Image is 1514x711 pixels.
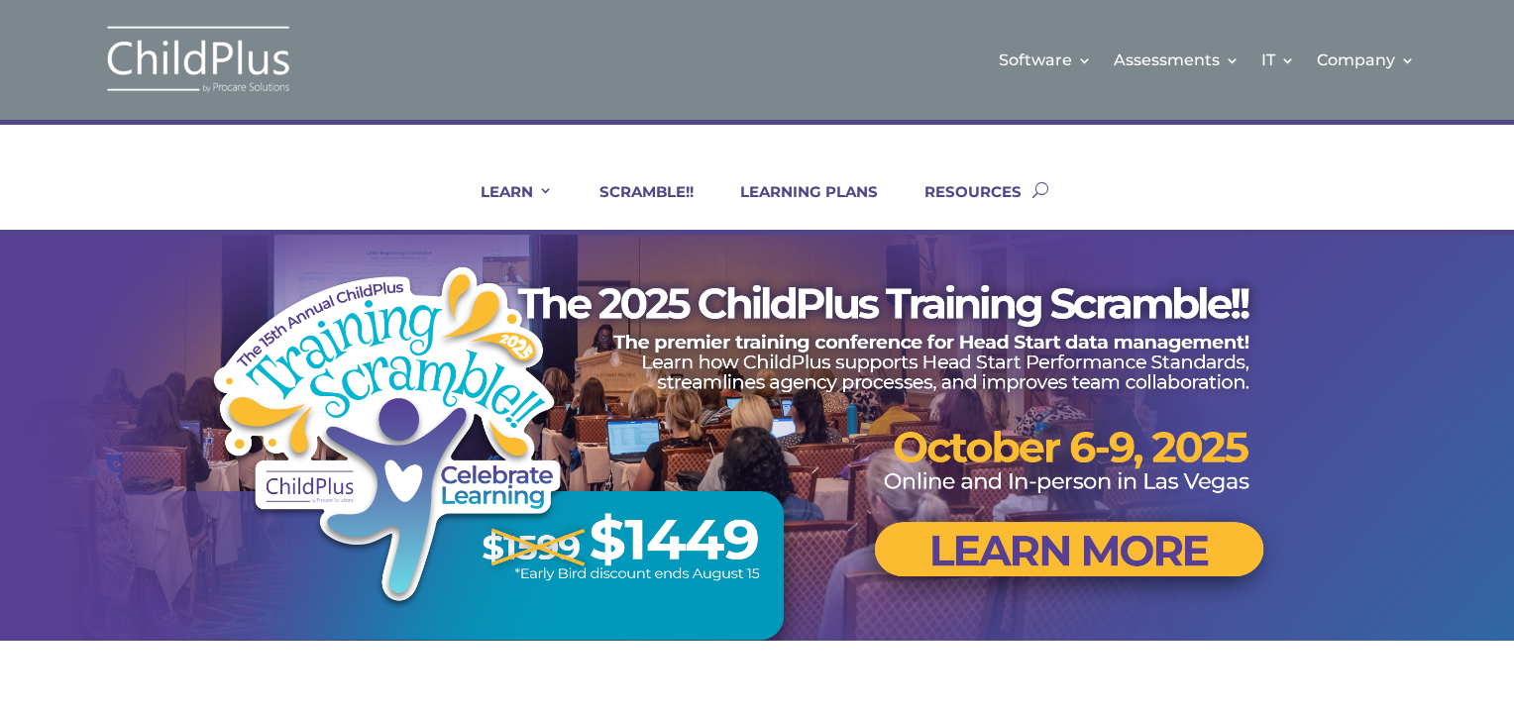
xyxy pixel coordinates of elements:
[456,182,553,230] a: LEARN
[1261,20,1295,100] a: IT
[999,20,1092,100] a: Software
[1317,20,1415,100] a: Company
[900,182,1022,230] a: RESOURCES
[715,182,878,230] a: LEARNING PLANS
[575,182,694,230] a: SCRAMBLE!!
[1114,20,1240,100] a: Assessments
